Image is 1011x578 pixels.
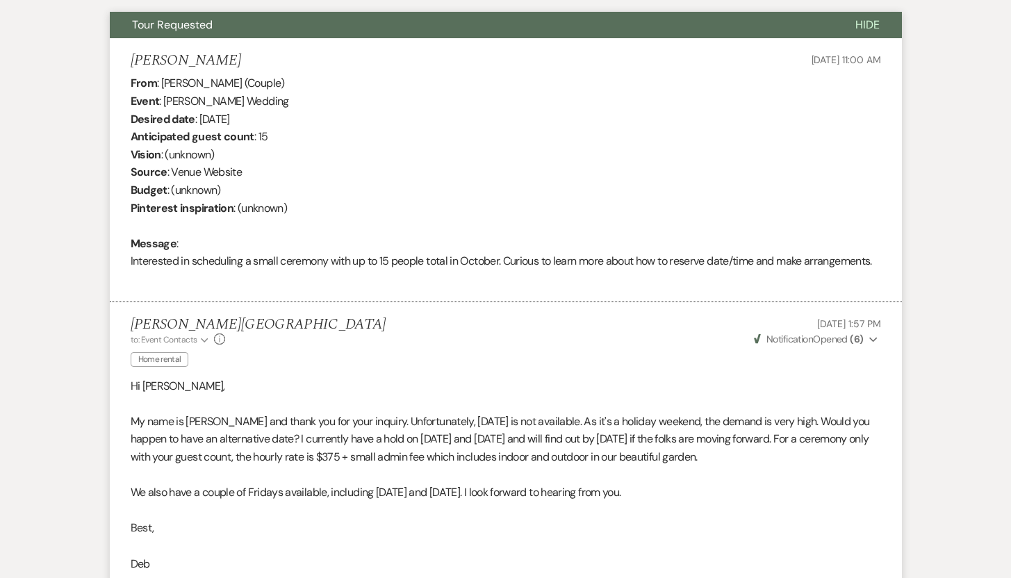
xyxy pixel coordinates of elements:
b: From [131,76,157,90]
div: : [PERSON_NAME] (Couple) : [PERSON_NAME] Wedding : [DATE] : 15 : (unknown) : Venue Website : (unk... [131,74,881,288]
p: Deb [131,555,881,573]
h5: [PERSON_NAME][GEOGRAPHIC_DATA] [131,316,386,333]
span: Notification [766,333,813,345]
button: Tour Requested [110,12,833,38]
button: Hide [833,12,902,38]
p: Hi [PERSON_NAME], [131,377,881,395]
strong: ( 6 ) [850,333,863,345]
b: Anticipated guest count [131,129,254,144]
span: [DATE] 1:57 PM [817,317,880,330]
span: to: Event Contacts [131,334,197,345]
button: NotificationOpened (6) [752,332,881,347]
p: My name is [PERSON_NAME] and thank you for your inquiry. Unfortunately, [DATE] is not available. ... [131,413,881,466]
p: Best, [131,519,881,537]
b: Vision [131,147,161,162]
b: Source [131,165,167,179]
button: to: Event Contacts [131,333,211,346]
b: Pinterest inspiration [131,201,234,215]
h5: [PERSON_NAME] [131,52,241,69]
b: Message [131,236,177,251]
span: Home rental [131,352,189,367]
b: Desired date [131,112,195,126]
span: Opened [754,333,864,345]
b: Event [131,94,160,108]
span: Tour Requested [132,17,213,32]
span: [DATE] 11:00 AM [812,53,881,66]
span: Hide [855,17,880,32]
p: We also have a couple of Fridays available, including [DATE] and [DATE]. I look forward to hearin... [131,484,881,502]
b: Budget [131,183,167,197]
